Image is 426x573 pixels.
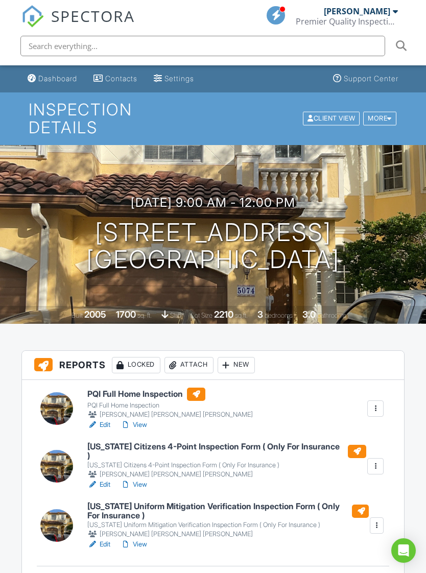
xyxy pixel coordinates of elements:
div: [PERSON_NAME] [PERSON_NAME] [PERSON_NAME] [87,410,253,420]
span: bathrooms [317,312,346,319]
a: Settings [150,69,198,88]
div: Support Center [344,74,398,83]
h3: [DATE] 9:00 am - 12:00 pm [131,196,295,209]
a: Edit [87,480,110,490]
h6: PQI Full Home Inspection [87,388,253,401]
div: Open Intercom Messenger [391,538,416,563]
div: [PERSON_NAME] [PERSON_NAME] [PERSON_NAME] [87,469,366,480]
div: New [218,357,255,373]
input: Search everything... [20,36,385,56]
div: [PERSON_NAME] [324,6,390,16]
span: sq. ft. [137,312,152,319]
img: The Best Home Inspection Software - Spectora [21,5,44,28]
div: [US_STATE] Uniform Mitigation Verification Inspection Form ( Only For Insurance ) [87,521,369,529]
div: 3 [257,309,263,320]
div: Locked [112,357,160,373]
h1: Inspection Details [29,101,397,136]
div: 3.0 [302,309,316,320]
a: Contacts [89,69,141,88]
div: Dashboard [38,74,77,83]
span: bedrooms [265,312,293,319]
span: SPECTORA [51,5,135,27]
div: PQI Full Home Inspection [87,401,253,410]
span: Built [72,312,83,319]
a: View [121,420,147,430]
a: View [121,480,147,490]
div: Client View [303,112,360,126]
div: [PERSON_NAME] [PERSON_NAME] [PERSON_NAME] [87,529,369,539]
a: Client View [302,114,362,122]
div: More [363,112,396,126]
a: SPECTORA [21,14,135,35]
h6: [US_STATE] Uniform Mitigation Verification Inspection Form ( Only For Insurance ) [87,502,369,520]
a: PQI Full Home Inspection PQI Full Home Inspection [PERSON_NAME] [PERSON_NAME] [PERSON_NAME] [87,388,253,420]
div: Contacts [105,74,137,83]
a: [US_STATE] Uniform Mitigation Verification Inspection Form ( Only For Insurance ) [US_STATE] Unif... [87,502,369,539]
h6: [US_STATE] Citizens 4-Point Inspection Form ( Only For Insurance ) [87,442,366,460]
a: Edit [87,539,110,550]
div: 2005 [84,309,106,320]
a: [US_STATE] Citizens 4-Point Inspection Form ( Only For Insurance ) [US_STATE] Citizens 4-Point In... [87,442,366,480]
span: sq.ft. [235,312,248,319]
div: 2210 [214,309,233,320]
span: Lot Size [191,312,212,319]
div: 1700 [116,309,136,320]
span: slab [170,312,181,319]
a: View [121,539,147,550]
a: Dashboard [23,69,81,88]
div: Settings [164,74,194,83]
div: Premier Quality Inspections [296,16,398,27]
div: [US_STATE] Citizens 4-Point Inspection Form ( Only For Insurance ) [87,461,366,469]
h1: [STREET_ADDRESS] [GEOGRAPHIC_DATA] [86,219,340,273]
a: Support Center [329,69,403,88]
h3: Reports [22,351,405,380]
a: Edit [87,420,110,430]
div: Attach [164,357,214,373]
